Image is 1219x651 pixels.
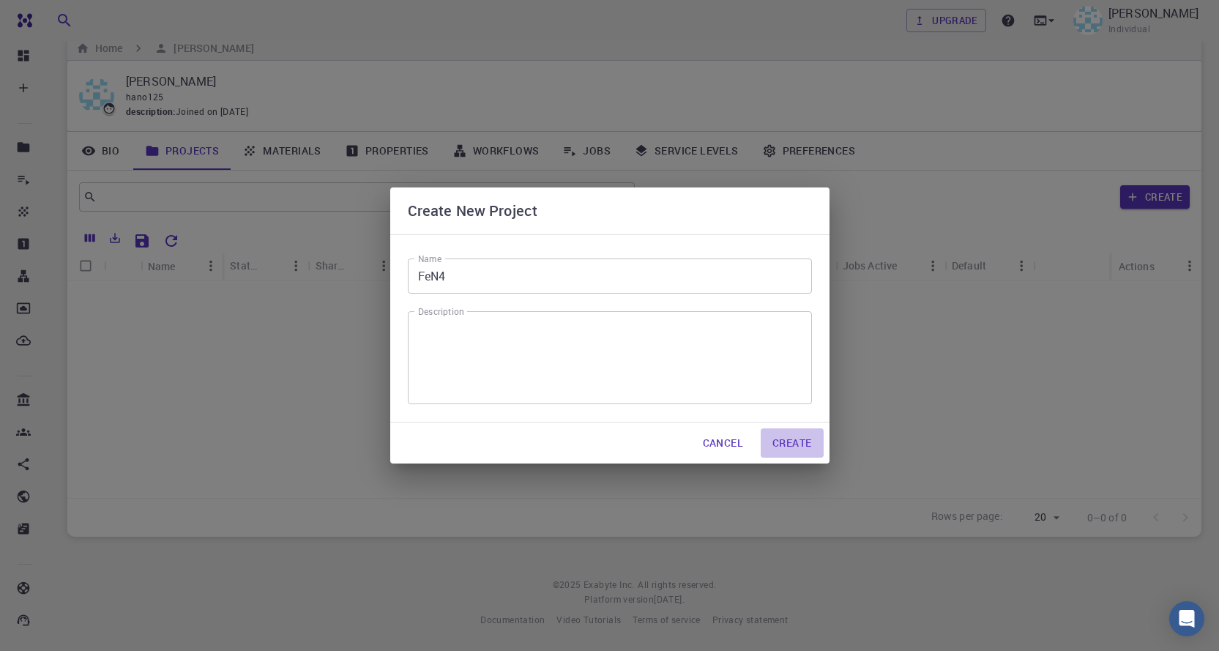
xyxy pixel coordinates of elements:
[408,199,538,223] h6: Create New Project
[418,253,441,265] label: Name
[761,428,823,458] button: Create
[29,10,82,23] span: Support
[691,428,755,458] button: Cancel
[418,305,464,318] label: Description
[1169,601,1204,636] div: Open Intercom Messenger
